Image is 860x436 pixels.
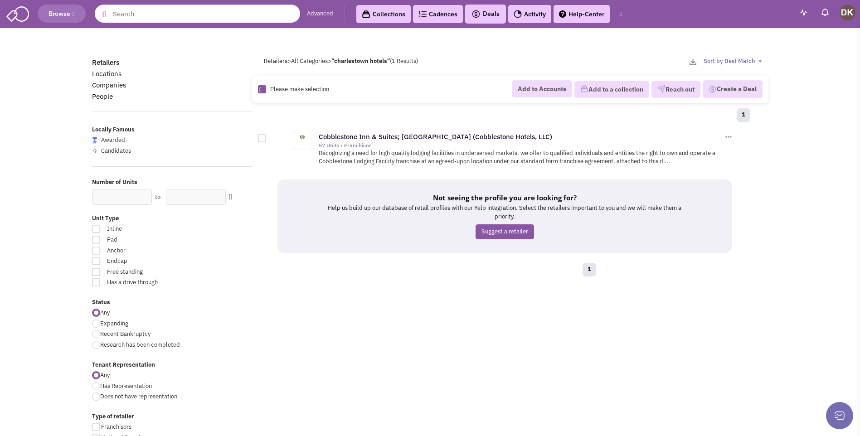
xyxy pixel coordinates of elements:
[651,81,700,98] button: Reach out
[580,85,588,93] img: icon-collection-lavender.png
[38,5,86,23] button: Browse
[471,9,481,19] img: icon-deals.svg
[100,371,110,379] span: Any
[737,108,750,122] a: 1
[356,5,411,23] a: Collections
[101,247,202,255] span: Anchor
[840,5,855,20] img: Donnie Keller
[101,257,202,266] span: Endcap
[92,412,253,421] label: Type of retailer
[92,148,97,154] img: locallyfamous-upvote.png
[258,85,266,93] img: Rectangle.png
[512,80,572,97] button: Add to Accounts
[331,57,390,65] b: "charlestown hotels"
[101,225,202,233] span: Inline
[101,268,202,276] span: Free standing
[514,10,522,18] img: Activity.png
[92,92,113,101] a: People
[92,81,126,89] a: Companies
[554,5,610,23] a: Help-Center
[319,149,734,166] p: Recognizing a need for high quality lodging facilities in underserved markets, we offer to qualif...
[223,191,238,203] div: Search Nearby
[319,142,723,149] div: 57 Units • Franchisor
[418,11,427,17] img: Cadences_logo.png
[469,8,502,20] button: Deals
[508,5,551,23] a: Activity
[92,69,121,78] a: Locations
[92,126,253,134] label: Locally Famous
[101,236,202,244] span: Pad
[100,330,151,338] span: Recent Bankruptcy
[100,382,152,390] span: Has Representation
[101,136,125,144] span: Awarded
[6,5,29,22] img: SmartAdmin
[319,132,552,141] a: Cobblestone Inn & Suites; [GEOGRAPHIC_DATA] (Cobblestone Hotels, LLC)
[101,278,202,287] span: Has a drive through
[100,392,177,400] span: Does not have representation
[323,204,687,221] p: Help us build up our database of retail profiles with our Yelp integration. Select the retailers ...
[291,57,418,65] span: All Categories (1 Results)
[307,10,333,18] a: Advanced
[92,137,97,144] img: locallyfamous-largeicon.png
[92,361,253,369] label: Tenant Representation
[47,10,76,18] span: Browse
[270,85,329,93] span: Please make selection
[155,193,160,202] label: to
[709,84,717,94] img: Deal-Dollar.png
[92,298,253,307] label: Status
[95,5,300,23] input: Search
[476,224,534,239] a: Suggest a retailer
[92,214,253,223] label: Unit Type
[100,341,180,349] span: Research has been completed
[101,147,131,155] span: Candidates
[559,10,566,18] img: help.png
[101,423,131,431] span: Franchisors
[413,5,463,23] a: Cadences
[362,10,370,19] img: icon-collection-lavender-black.svg
[583,263,596,276] a: 1
[703,80,763,98] button: Create a Deal
[92,58,119,67] a: Retailers
[690,58,696,65] img: download-2-24.png
[287,57,291,65] span: >
[657,85,666,93] img: VectorPaper_Plane.png
[323,193,687,202] h5: Not seeing the profile you are looking for?
[471,10,500,18] span: Deals
[264,57,287,65] a: Retailers
[92,178,253,187] label: Number of Units
[574,81,649,98] button: Add to a collection
[100,309,110,316] span: Any
[328,57,331,65] span: >
[100,320,128,327] span: Expanding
